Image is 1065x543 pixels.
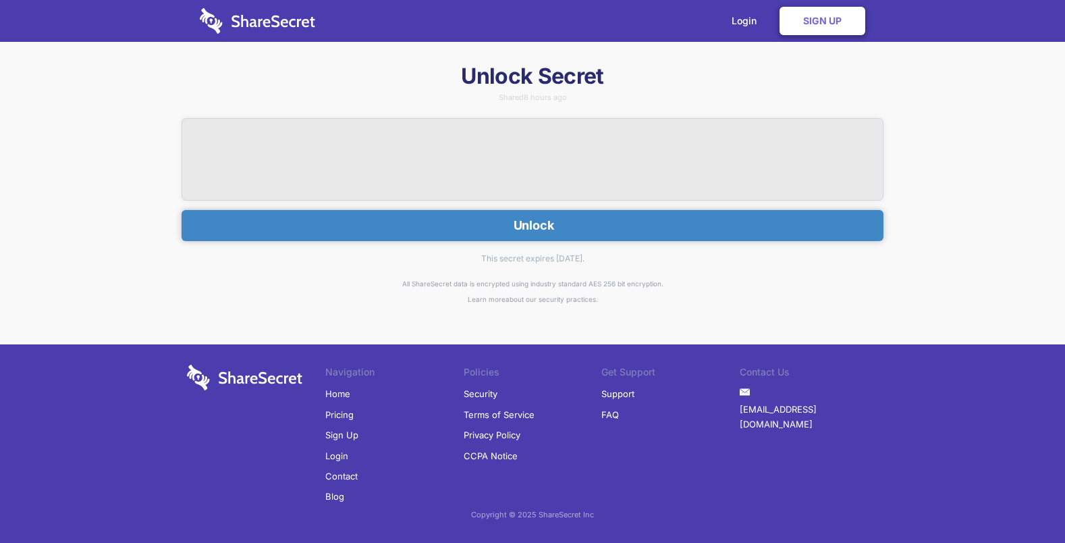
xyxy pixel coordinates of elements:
a: Sign Up [325,425,358,445]
a: Contact [325,466,358,486]
button: Unlock [182,210,883,241]
a: Login [325,446,348,466]
a: FAQ [601,405,619,425]
li: Get Support [601,365,740,384]
img: logo-wordmark-white-trans-d4663122ce5f474addd5e946df7df03e33cb6a1c49d2221995e7729f52c070b2.svg [200,8,315,34]
a: Security [464,384,497,404]
li: Policies [464,365,602,384]
li: Contact Us [740,365,878,384]
a: Home [325,384,350,404]
a: [EMAIL_ADDRESS][DOMAIN_NAME] [740,399,878,435]
a: Blog [325,486,344,507]
a: CCPA Notice [464,446,518,466]
a: Terms of Service [464,405,535,425]
a: Pricing [325,405,354,425]
a: Support [601,384,634,404]
div: This secret expires [DATE]. [182,241,883,276]
a: Learn more [468,295,506,303]
img: logo-wordmark-white-trans-d4663122ce5f474addd5e946df7df03e33cb6a1c49d2221995e7729f52c070b2.svg [187,365,302,390]
div: All ShareSecret data is encrypted using industry standard AES 256 bit encryption. about our secur... [182,276,883,307]
li: Navigation [325,365,464,384]
div: Shared 8 hours ago [182,94,883,101]
h1: Unlock Secret [182,62,883,90]
a: Sign Up [780,7,865,35]
a: Privacy Policy [464,425,520,445]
